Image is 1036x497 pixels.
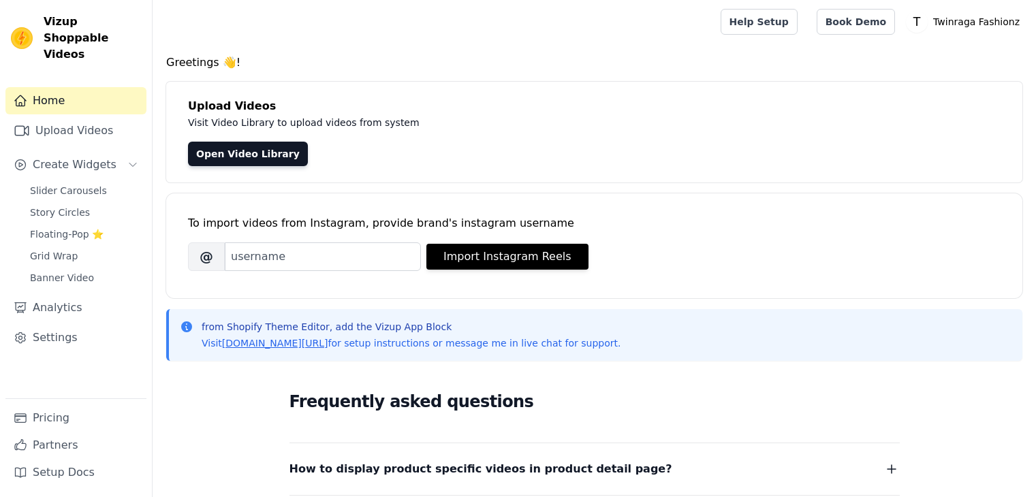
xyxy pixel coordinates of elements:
[11,27,33,49] img: Vizup
[30,271,94,285] span: Banner Video
[30,184,107,197] span: Slider Carousels
[5,404,146,432] a: Pricing
[817,9,895,35] a: Book Demo
[188,114,798,131] p: Visit Video Library to upload videos from system
[22,268,146,287] a: Banner Video
[22,225,146,244] a: Floating-Pop ⭐
[5,432,146,459] a: Partners
[30,227,104,241] span: Floating-Pop ⭐
[22,203,146,222] a: Story Circles
[188,215,1001,231] div: To import videos from Instagram, provide brand's instagram username
[906,10,1025,34] button: T Twinraga Fashionz
[913,15,921,29] text: T
[30,206,90,219] span: Story Circles
[33,157,116,173] span: Create Widgets
[202,336,621,350] p: Visit for setup instructions or message me in live chat for support.
[721,9,798,35] a: Help Setup
[22,181,146,200] a: Slider Carousels
[5,324,146,351] a: Settings
[30,249,78,263] span: Grid Wrap
[5,294,146,321] a: Analytics
[188,242,225,271] span: @
[5,151,146,178] button: Create Widgets
[188,142,308,166] a: Open Video Library
[166,54,1022,71] h4: Greetings 👋!
[225,242,421,271] input: username
[289,460,900,479] button: How to display product specific videos in product detail page?
[202,320,621,334] p: from Shopify Theme Editor, add the Vizup App Block
[5,117,146,144] a: Upload Videos
[22,246,146,266] a: Grid Wrap
[5,87,146,114] a: Home
[289,388,900,415] h2: Frequently asked questions
[44,14,141,63] span: Vizup Shoppable Videos
[289,460,672,479] span: How to display product specific videos in product detail page?
[5,459,146,486] a: Setup Docs
[426,244,588,270] button: Import Instagram Reels
[222,338,328,349] a: [DOMAIN_NAME][URL]
[928,10,1025,34] p: Twinraga Fashionz
[188,98,1001,114] h4: Upload Videos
